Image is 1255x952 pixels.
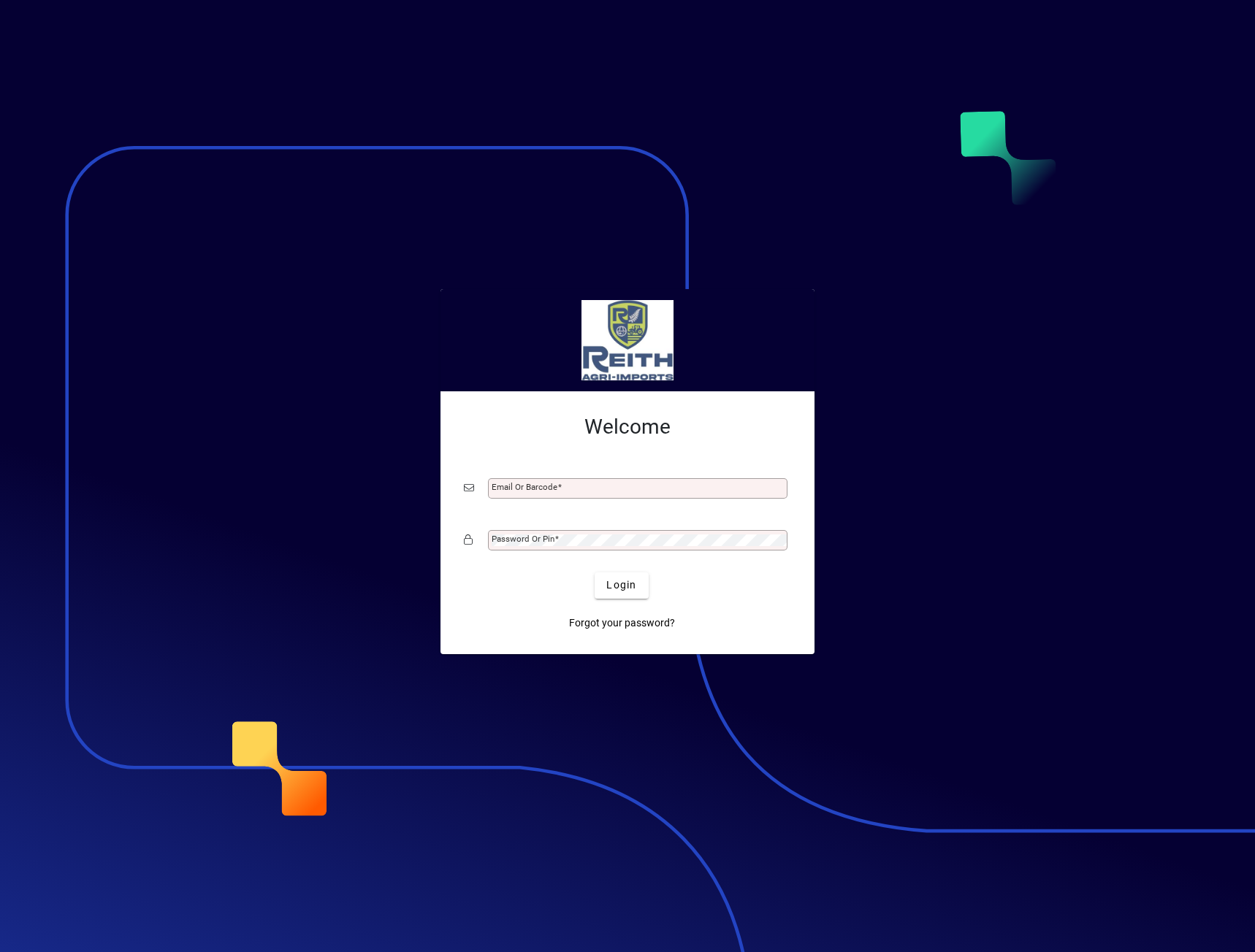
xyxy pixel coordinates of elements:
mat-label: Email or Barcode [492,482,557,492]
h2: Welcome [464,415,791,439]
a: Forgot your password? [563,610,681,637]
span: Forgot your password? [569,615,675,631]
span: Login [606,577,636,593]
mat-label: Password or Pin [492,534,554,544]
button: Login [595,572,648,599]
